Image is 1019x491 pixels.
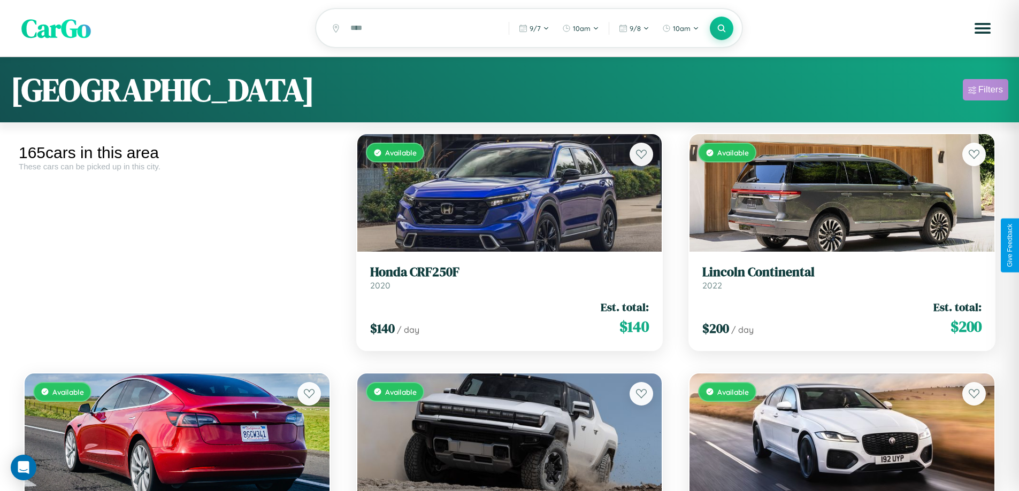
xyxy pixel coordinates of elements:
span: 10am [573,24,591,33]
span: 2020 [370,280,390,291]
span: Available [385,148,417,157]
span: 9 / 7 [530,24,541,33]
span: 9 / 8 [630,24,641,33]
div: Give Feedback [1006,224,1014,267]
span: 10am [673,24,691,33]
button: Filters [963,79,1008,100]
div: Open Intercom Messenger [11,455,36,480]
div: These cars can be picked up in this city. [19,162,335,171]
button: Open menu [968,13,998,43]
span: Est. total: [601,299,649,315]
a: Honda CRF250F2020 [370,264,649,291]
span: Available [385,387,417,396]
h3: Honda CRF250F [370,264,649,280]
span: / day [397,324,419,335]
span: Available [717,148,749,157]
span: / day [731,324,754,335]
span: $ 140 [370,319,395,337]
span: $ 140 [619,316,649,337]
h3: Lincoln Continental [702,264,982,280]
a: Lincoln Continental2022 [702,264,982,291]
span: CarGo [21,11,91,46]
span: Available [52,387,84,396]
button: 9/8 [614,20,655,37]
button: 9/7 [514,20,555,37]
div: 165 cars in this area [19,144,335,162]
button: 10am [557,20,604,37]
span: $ 200 [951,316,982,337]
span: Available [717,387,749,396]
span: $ 200 [702,319,729,337]
h1: [GEOGRAPHIC_DATA] [11,68,315,112]
span: 2022 [702,280,722,291]
div: Filters [978,84,1003,95]
button: 10am [657,20,704,37]
span: Est. total: [933,299,982,315]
